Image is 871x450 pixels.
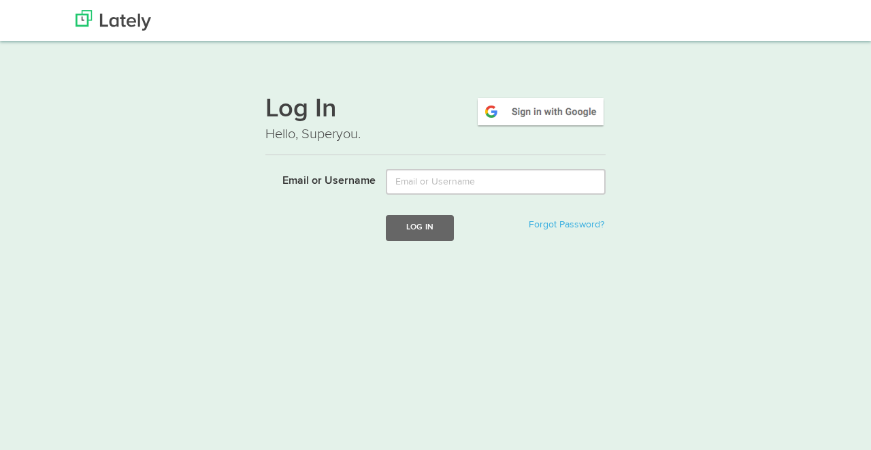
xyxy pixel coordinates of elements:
button: Log In [386,215,454,240]
h1: Log In [265,96,606,125]
img: google-signin.png [476,96,606,127]
img: Lately [76,10,151,31]
p: Hello, Superyou. [265,125,606,144]
input: Email or Username [386,169,606,195]
a: Forgot Password? [529,220,604,229]
label: Email or Username [255,169,376,189]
